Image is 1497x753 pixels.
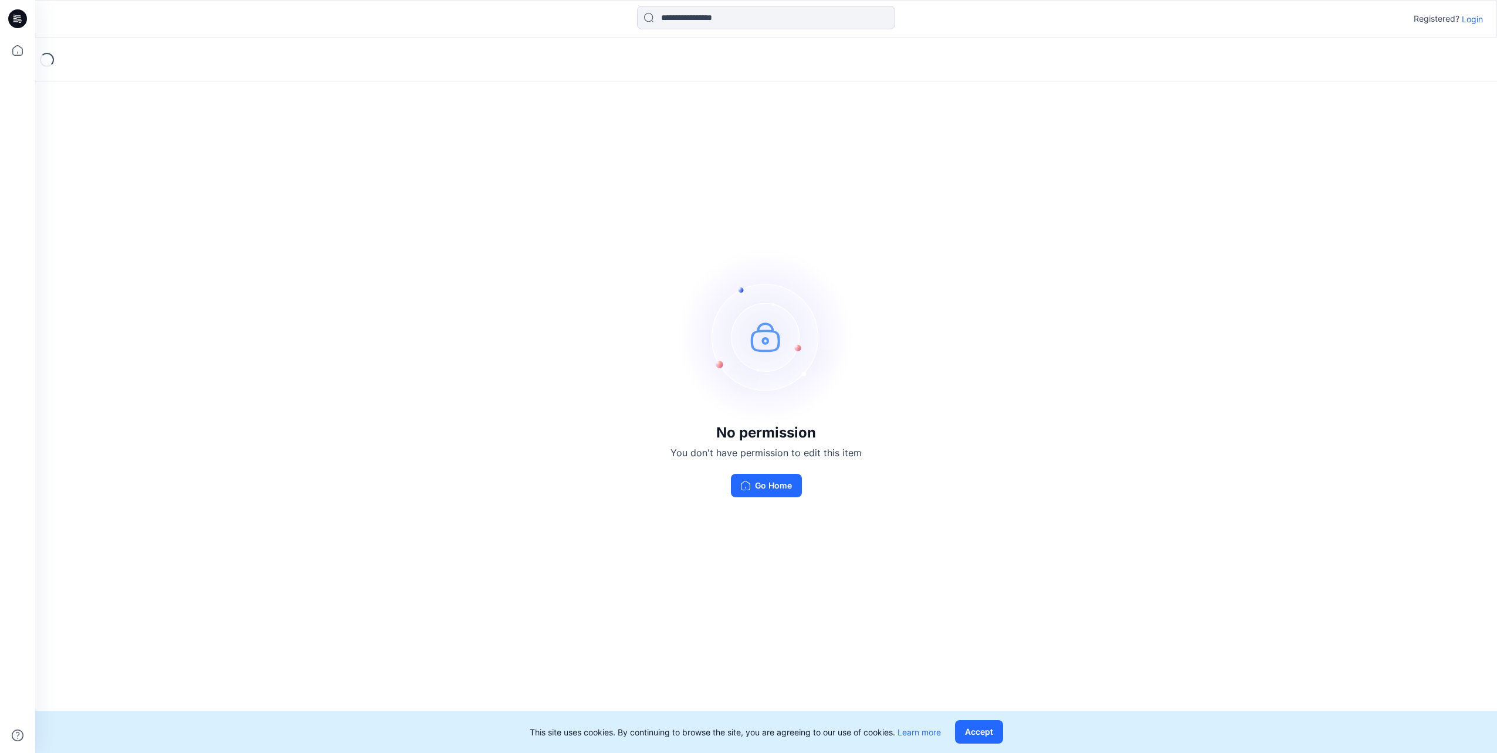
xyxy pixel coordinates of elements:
[955,720,1003,744] button: Accept
[1414,12,1459,26] p: Registered?
[897,727,941,737] a: Learn more
[670,425,862,441] h3: No permission
[530,726,941,738] p: This site uses cookies. By continuing to browse the site, you are agreeing to our use of cookies.
[678,249,854,425] img: no-perm.svg
[670,446,862,460] p: You don't have permission to edit this item
[731,474,802,497] button: Go Home
[1462,13,1483,25] p: Login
